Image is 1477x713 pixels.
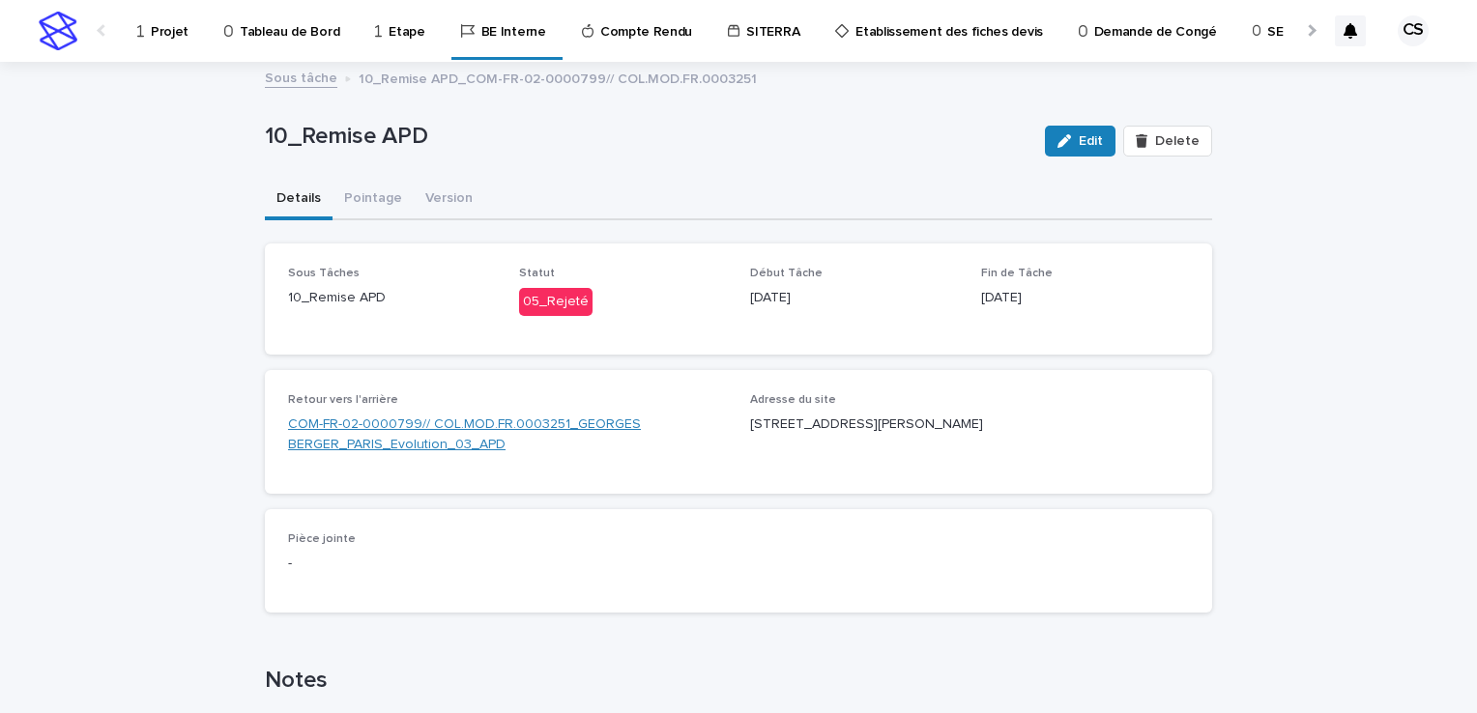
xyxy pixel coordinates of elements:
span: Retour vers l'arrière [288,394,398,406]
div: 05_Rejeté [519,288,593,316]
span: Sous Tâches [288,268,360,279]
img: stacker-logo-s-only.png [39,12,77,50]
span: Fin de Tâche [981,268,1053,279]
span: Delete [1155,134,1200,148]
p: 10_Remise APD [265,123,1029,151]
a: Sous tâche [265,66,337,88]
p: [DATE] [750,288,958,308]
span: Adresse du site [750,394,836,406]
p: [STREET_ADDRESS][PERSON_NAME] [750,414,1189,435]
p: 10_Remise APD_COM-FR-02-0000799// COL.MOD.FR.0003251 [359,67,757,88]
div: CS [1398,15,1429,46]
button: Pointage [333,180,414,220]
span: Début Tâche [750,268,823,279]
p: 10_Remise APD [288,288,496,308]
span: Edit [1079,134,1103,148]
h1: Notes [265,667,1212,695]
p: [DATE] [981,288,1189,308]
a: COM-FR-02-0000799// COL.MOD.FR.0003251_GEORGES BERGER_PARIS_Evolution_03_APD [288,414,727,455]
button: Details [265,180,333,220]
p: - [288,554,1189,574]
span: Pièce jointe [288,533,356,545]
button: Delete [1123,126,1212,157]
span: Statut [519,268,555,279]
button: Version [414,180,484,220]
button: Edit [1045,126,1115,157]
